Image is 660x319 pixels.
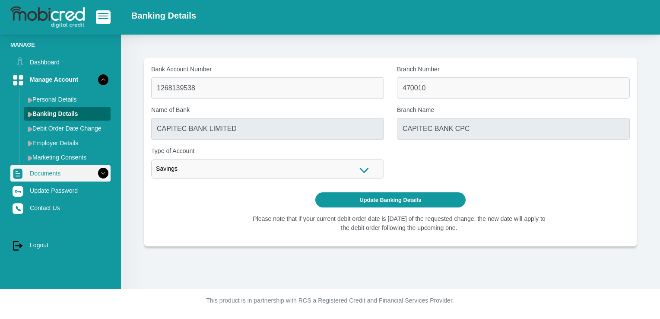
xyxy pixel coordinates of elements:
[10,182,111,199] a: Update Password
[28,155,32,161] img: menu arrow
[397,105,630,115] label: Branch Name
[397,77,630,99] input: Branch Number
[28,126,32,132] img: menu arrow
[251,214,548,233] li: Please note that if your current debit order date is [DATE] of the requested change, the new date...
[10,237,111,253] a: Logout
[315,192,466,207] button: Update Banking Details
[131,10,196,21] h2: Banking Details
[151,118,384,139] input: Name of Bank
[10,41,111,49] li: Manage
[151,65,384,74] label: Bank Account Number
[151,147,384,156] label: Type of Account
[151,77,384,99] input: Bank Account Number
[10,165,111,182] a: Documents
[10,71,111,88] a: Manage Account
[28,140,32,146] img: menu arrow
[397,118,630,139] input: Branch Name
[24,93,111,106] a: Personal Details
[24,136,111,150] a: Employer Details
[10,200,111,216] a: Contact Us
[24,121,111,135] a: Debit Order Date Change
[10,54,111,70] a: Dashboard
[28,112,32,117] img: menu arrow
[10,6,85,28] img: logo-mobicred.svg
[24,150,111,164] a: Marketing Consents
[151,159,384,179] div: Savings
[397,65,630,74] label: Branch Number
[90,296,570,305] p: This product is in partnership with RCS a Registered Credit and Financial Services Provider.
[28,97,32,103] img: menu arrow
[24,107,111,121] a: Banking Details
[151,105,384,115] label: Name of Bank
